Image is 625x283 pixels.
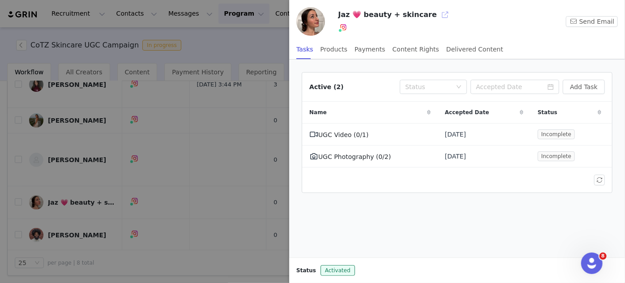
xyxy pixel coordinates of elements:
[538,108,557,116] span: Status
[445,130,466,139] span: [DATE]
[318,153,391,160] span: UGC Photography (0/2)
[296,7,325,36] img: 54c1ee53-cfec-4c59-b117-52c1b3c978b0--s.jpg
[296,39,313,60] div: Tasks
[321,39,347,60] div: Products
[599,253,607,260] span: 8
[538,129,575,139] span: Incomplete
[405,82,452,91] div: Status
[338,9,437,20] h3: Jaz 💗 beauty + skincare
[445,108,489,116] span: Accepted Date
[548,84,554,90] i: icon: calendar
[581,253,603,274] iframe: Intercom live chat
[340,24,347,31] img: instagram.svg
[296,266,316,274] span: Status
[309,82,344,92] div: Active (2)
[445,152,466,161] span: [DATE]
[456,84,462,90] i: icon: down
[471,80,559,94] input: Accepted Date
[318,131,368,138] span: UGC Video (0/1)
[321,265,355,276] span: Activated
[302,72,612,193] article: Active
[446,39,503,60] div: Delivered Content
[355,39,385,60] div: Payments
[393,39,439,60] div: Content Rights
[563,80,605,94] button: Add Task
[309,108,327,116] span: Name
[538,151,575,161] span: Incomplete
[566,16,618,27] button: Send Email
